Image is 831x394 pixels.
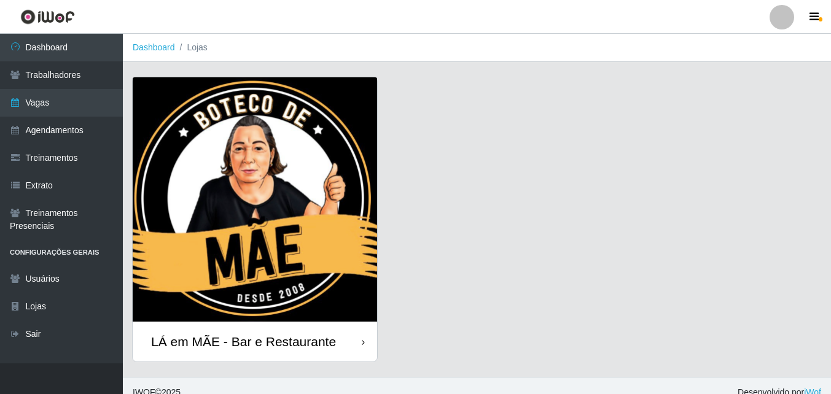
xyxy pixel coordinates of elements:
img: CoreUI Logo [20,9,75,25]
nav: breadcrumb [123,34,831,62]
li: Lojas [175,41,208,54]
img: cardImg [133,77,377,322]
a: LÁ em MÃE - Bar e Restaurante [133,77,377,361]
div: LÁ em MÃE - Bar e Restaurante [151,334,336,349]
a: Dashboard [133,42,175,52]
